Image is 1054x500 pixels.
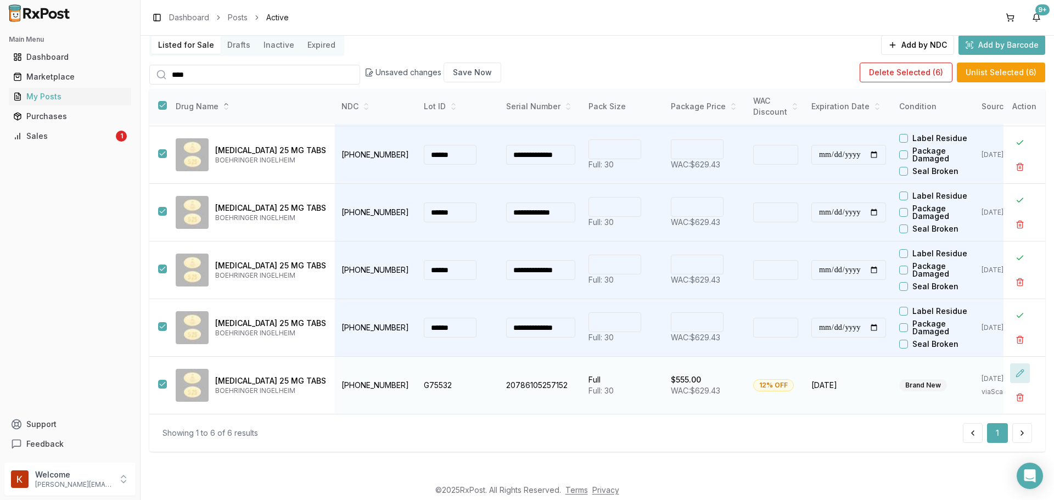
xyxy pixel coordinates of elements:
[9,126,131,146] a: Sales1
[444,63,501,82] button: Save Now
[215,375,326,386] p: [MEDICAL_DATA] 25 MG TABS
[982,266,1023,274] p: [DATE]
[11,470,29,488] img: User avatar
[588,275,614,284] span: Full: 30
[215,271,326,280] p: BOEHRINGER INGELHEIM
[912,307,967,315] label: Label Residue
[9,35,131,44] h2: Main Menu
[365,63,501,82] div: Unsaved changes
[152,36,221,54] button: Listed for Sale
[4,68,136,86] button: Marketplace
[176,101,326,112] div: Drug Name
[1010,330,1030,350] button: Delete
[1010,133,1030,153] button: Close
[176,311,209,344] img: Jardiance 25 MG TABS
[912,192,967,200] label: Label Residue
[1010,363,1030,383] button: Edit
[860,63,952,82] button: Delete Selected (6)
[671,217,720,227] span: WAC: $629.43
[4,88,136,105] button: My Posts
[116,131,127,142] div: 1
[671,275,720,284] span: WAC: $629.43
[9,47,131,67] a: Dashboard
[671,333,720,342] span: WAC: $629.43
[341,101,411,112] div: NDC
[13,111,127,122] div: Purchases
[215,214,326,222] p: BOEHRINGER INGELHEIM
[671,386,720,395] span: WAC: $629.43
[912,134,967,142] label: Label Residue
[215,329,326,338] p: BOEHRINGER INGELHEIM
[4,108,136,125] button: Purchases
[565,485,588,495] a: Terms
[176,138,209,171] img: Jardiance 25 MG TABS
[1003,89,1045,125] th: Action
[982,150,1023,159] p: [DATE]
[13,52,127,63] div: Dashboard
[912,283,958,290] label: Seal Broken
[424,101,493,112] div: Lot ID
[912,225,958,233] label: Seal Broken
[176,369,209,402] img: Jardiance 25 MG TABS
[4,48,136,66] button: Dashboard
[1017,463,1043,489] div: Open Intercom Messenger
[215,156,326,165] p: BOEHRINGER INGELHEIM
[588,217,614,227] span: Full: 30
[1010,248,1030,268] button: Close
[881,35,954,55] button: Add by NDC
[506,101,575,112] div: Serial Number
[301,36,342,54] button: Expired
[169,12,209,23] a: Dashboard
[582,357,664,414] td: Full
[588,160,614,169] span: Full: 30
[13,71,127,82] div: Marketplace
[4,414,136,434] button: Support
[982,323,1023,332] p: [DATE]
[4,434,136,454] button: Feedback
[671,374,701,385] p: $555.00
[588,386,614,395] span: Full: 30
[1035,4,1050,15] div: 9+
[958,35,1045,55] button: Add by Barcode
[266,12,289,23] span: Active
[215,386,326,395] p: BOEHRINGER INGELHEIM
[1010,272,1030,292] button: Delete
[912,205,975,220] label: Package Damaged
[228,12,248,23] a: Posts
[957,63,1045,82] button: Unlist Selected (6)
[912,340,958,348] label: Seal Broken
[671,160,720,169] span: WAC: $629.43
[753,95,798,117] div: WAC Discount
[176,196,209,229] img: Jardiance 25 MG TABS
[1010,387,1030,407] button: Delete
[35,469,111,480] p: Welcome
[899,379,947,391] div: Brand New
[215,145,326,156] p: [MEDICAL_DATA] 25 MG TABS
[912,147,975,162] label: Package Damaged
[417,357,500,414] td: G75532
[582,89,664,125] th: Pack Size
[215,203,326,214] p: [MEDICAL_DATA] 25 MG TABS
[13,91,127,102] div: My Posts
[4,127,136,145] button: Sales1
[9,106,131,126] a: Purchases
[671,101,740,112] div: Package Price
[811,380,886,391] span: [DATE]
[35,480,111,489] p: [PERSON_NAME][EMAIL_ADDRESS][DOMAIN_NAME]
[335,299,417,357] td: [PHONE_NUMBER]
[500,357,582,414] td: 20786105257152
[26,439,64,450] span: Feedback
[1010,157,1030,177] button: Delete
[221,36,257,54] button: Drafts
[912,250,967,257] label: Label Residue
[1010,215,1030,234] button: Delete
[893,89,975,125] th: Condition
[912,167,958,175] label: Seal Broken
[987,423,1008,443] button: 1
[1010,190,1030,210] button: Close
[982,374,1023,383] p: [DATE]
[912,320,975,335] label: Package Damaged
[335,184,417,241] td: [PHONE_NUMBER]
[9,67,131,87] a: Marketplace
[1028,9,1045,26] button: 9+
